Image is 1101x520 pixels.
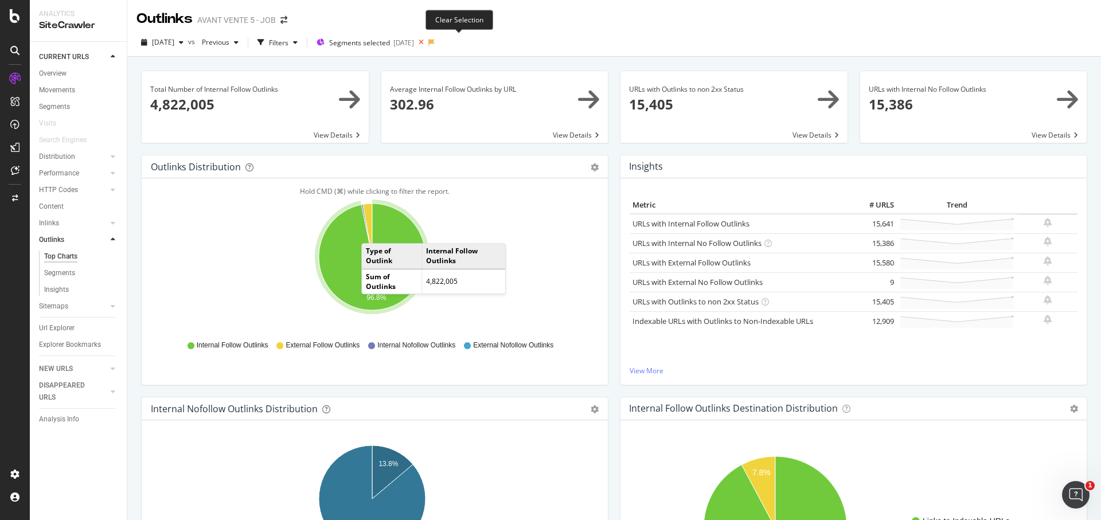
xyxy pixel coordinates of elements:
[152,37,174,47] span: 2025 Sep. 26th
[329,38,390,48] span: Segments selected
[151,197,594,330] svg: A chart.
[39,413,79,425] div: Analysis Info
[136,9,193,29] div: Outlinks
[39,9,118,19] div: Analytics
[1044,276,1052,285] div: bell-plus
[39,51,89,63] div: CURRENT URLS
[851,253,897,272] td: 15,580
[136,33,188,52] button: [DATE]
[633,316,813,326] a: Indexable URLs with Outlinks to Non-Indexable URLs
[39,363,107,375] a: NEW URLS
[633,238,762,248] a: URLs with Internal No Follow Outlinks
[39,151,75,163] div: Distribution
[39,217,107,229] a: Inlinks
[377,341,455,350] span: Internal Nofollow Outlinks
[422,269,506,294] td: 4,822,005
[425,10,493,30] div: Clear Selection
[39,201,64,213] div: Content
[851,233,897,253] td: 15,386
[197,33,243,52] button: Previous
[39,167,107,179] a: Performance
[39,84,75,96] div: Movements
[851,197,897,214] th: # URLS
[188,37,197,46] span: vs
[366,294,386,302] text: 96.8%
[39,339,101,351] div: Explorer Bookmarks
[362,244,422,269] td: Type of Outlink
[39,134,87,146] div: Search Engines
[1044,237,1052,246] div: bell-plus
[39,380,97,404] div: DISAPPEARED URLS
[473,341,553,350] span: External Nofollow Outlinks
[39,339,119,351] a: Explorer Bookmarks
[851,311,897,331] td: 12,909
[39,184,107,196] a: HTTP Codes
[197,341,268,350] span: Internal Follow Outlinks
[1044,315,1052,324] div: bell-plus
[378,460,398,468] text: 13.8%
[362,269,422,294] td: Sum of Outlinks
[851,214,897,234] td: 15,641
[39,184,78,196] div: HTTP Codes
[280,16,287,24] div: arrow-right-arrow-left
[630,197,851,214] th: Metric
[39,380,107,404] a: DISAPPEARED URLS
[39,322,119,334] a: Url Explorer
[44,251,119,263] a: Top Charts
[253,33,302,52] button: Filters
[1044,256,1052,265] div: bell-plus
[151,403,318,415] div: Internal Nofollow Outlinks Distribution
[39,19,118,32] div: SiteCrawler
[39,167,79,179] div: Performance
[39,118,56,130] div: Visits
[39,151,107,163] a: Distribution
[630,366,1077,376] a: View More
[1070,405,1078,413] i: Options
[39,300,68,312] div: Sitemaps
[1062,481,1090,509] iframe: Intercom live chat
[44,284,69,296] div: Insights
[591,163,599,171] div: gear
[39,363,73,375] div: NEW URLS
[633,218,749,229] a: URLs with Internal Follow Outlinks
[39,201,119,213] a: Content
[39,300,107,312] a: Sitemaps
[286,341,360,350] span: External Follow Outlinks
[633,296,759,307] a: URLs with Outlinks to non 2xx Status
[197,14,276,26] div: AVANT VENTE 5 - JOB
[39,413,119,425] a: Analysis Info
[1086,481,1095,490] span: 1
[44,251,77,263] div: Top Charts
[39,118,68,130] a: Visits
[1044,218,1052,227] div: bell-plus
[39,101,119,113] a: Segments
[151,161,241,173] div: Outlinks Distribution
[393,38,414,48] div: [DATE]
[269,38,288,48] div: Filters
[44,267,119,279] a: Segments
[39,234,107,246] a: Outlinks
[39,51,107,63] a: CURRENT URLS
[752,468,771,478] text: 7.8%
[39,322,75,334] div: Url Explorer
[633,257,751,268] a: URLs with External Follow Outlinks
[197,37,229,47] span: Previous
[591,405,599,413] div: gear
[44,284,119,296] a: Insights
[312,33,414,52] button: Segments selected[DATE]
[422,244,506,269] td: Internal Follow Outlinks
[44,267,75,279] div: Segments
[39,217,59,229] div: Inlinks
[39,68,119,80] a: Overview
[39,234,64,246] div: Outlinks
[633,277,763,287] a: URLs with External No Follow Outlinks
[629,401,838,416] h4: Internal Follow Outlinks Destination Distribution
[39,134,98,146] a: Search Engines
[851,292,897,311] td: 15,405
[629,159,663,174] h4: Insights
[39,101,70,113] div: Segments
[39,68,67,80] div: Overview
[39,84,119,96] a: Movements
[851,272,897,292] td: 9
